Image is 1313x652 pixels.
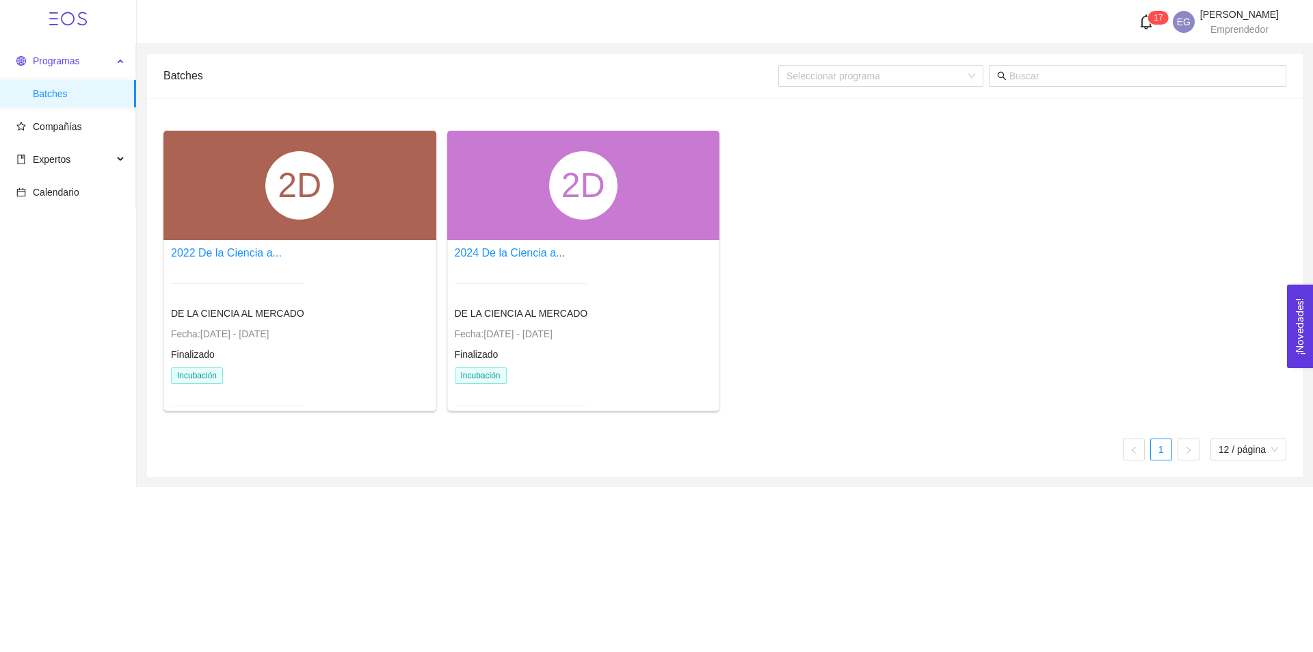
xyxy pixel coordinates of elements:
[16,56,26,66] span: global
[1123,439,1145,460] li: Página anterior
[1158,13,1163,23] span: 7
[1287,285,1313,368] button: Open Feedback Widget
[1184,446,1193,454] span: right
[1178,439,1199,460] button: right
[997,71,1007,81] span: search
[33,80,125,107] span: Batches
[1219,439,1278,460] span: 12 / página
[455,367,507,384] span: Incubación
[171,308,304,319] span: DE LA CIENCIA AL MERCADO
[455,328,553,339] span: Fecha: [DATE] - [DATE]
[1130,446,1138,454] span: left
[1154,13,1158,23] span: 1
[171,247,282,259] a: 2022 De la Ciencia a...
[33,187,79,198] span: Calendario
[171,349,215,360] span: Finalizado
[1009,68,1278,83] input: Buscar
[455,349,499,360] span: Finalizado
[1123,439,1145,460] button: left
[16,187,26,197] span: calendar
[1210,439,1286,460] div: tamaño de página
[455,247,566,259] a: 2024 De la Ciencia a...
[33,154,70,165] span: Expertos
[1139,14,1154,29] span: bell
[33,121,82,132] span: Compañías
[16,155,26,164] span: book
[265,151,334,220] div: 2D
[33,55,79,66] span: Programas
[549,151,618,220] div: 2D
[163,56,778,95] div: Batches
[171,328,269,339] span: Fecha: [DATE] - [DATE]
[1177,11,1191,33] span: EG
[171,367,223,384] span: Incubación
[1210,24,1269,35] span: Emprendedor
[1178,439,1199,460] li: Página siguiente
[455,308,588,319] span: DE LA CIENCIA AL MERCADO
[1148,11,1168,25] sup: 17
[16,122,26,131] span: star
[1150,439,1172,460] li: 1
[1200,9,1279,20] span: [PERSON_NAME]
[1151,439,1171,460] a: 1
